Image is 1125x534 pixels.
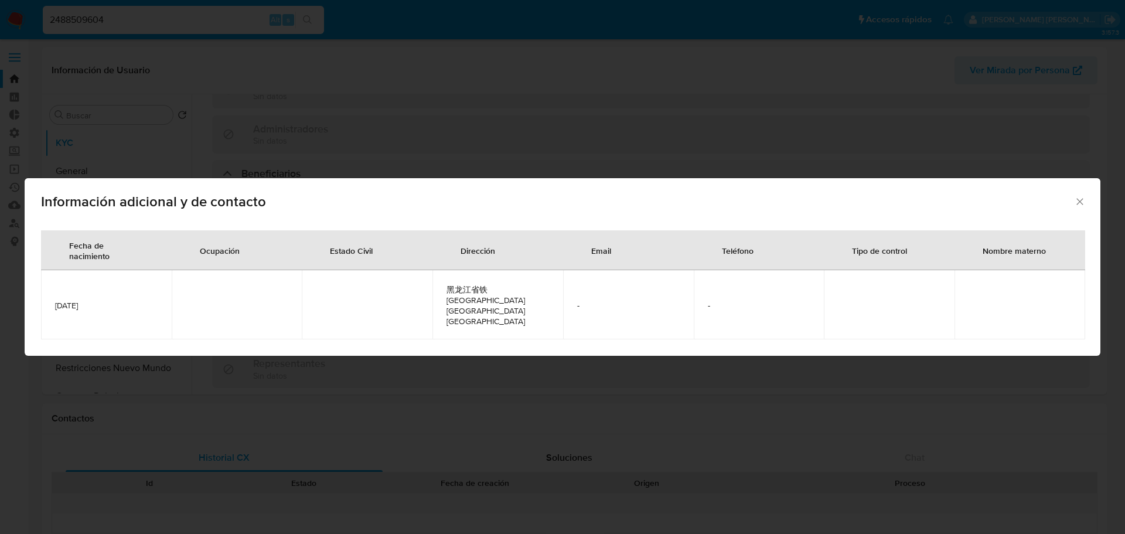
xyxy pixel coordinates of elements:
button: Cerrar [1074,196,1085,206]
span: - [708,300,810,311]
div: Dirección [446,236,509,264]
div: Fecha de nacimiento [55,231,158,270]
div: Email [577,236,625,264]
div: Nombre materno [969,236,1060,264]
div: Tipo de control [838,236,921,264]
span: - [577,300,680,311]
span: [DATE] [55,300,158,311]
span: 黑龙江省铁[GEOGRAPHIC_DATA][GEOGRAPHIC_DATA][GEOGRAPHIC_DATA] [446,284,549,326]
div: Estado Civil [316,236,387,264]
div: Teléfono [708,236,768,264]
div: Ocupación [186,236,254,264]
span: Información adicional y de contacto [41,195,1074,209]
